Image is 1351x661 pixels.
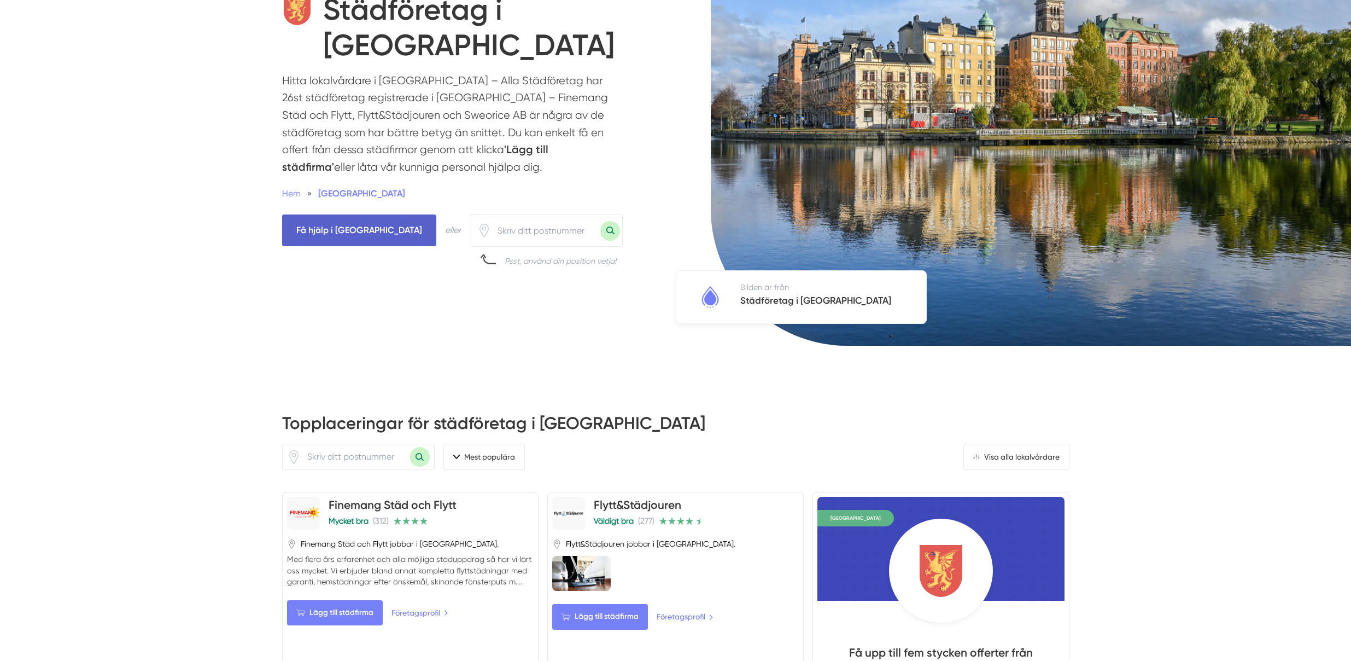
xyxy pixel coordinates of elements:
span: Bilden är från [740,283,789,292]
a: Flytt&Städjouren [594,498,681,512]
svg: Pin / Karta [287,540,296,549]
svg: Pin / Karta [477,224,491,237]
span: Få hjälp i Östergötlands län [282,214,436,246]
span: » [307,187,312,200]
input: Skriv ditt postnummer [491,218,600,243]
p: Hitta lokalvårdare i [GEOGRAPHIC_DATA] – Alla Städföretag har 26st städföretag registrerade i [GE... [282,72,613,181]
a: Visa alla lokalvårdare [963,444,1069,470]
span: (312) [373,517,389,525]
a: Företagsprofil [657,611,713,623]
strong: 'Lägg till städfirma' [282,143,548,173]
span: Klicka för att använda din position. [477,224,491,237]
span: [GEOGRAPHIC_DATA] [817,510,894,526]
a: Finemang Städ och Flytt [329,498,457,512]
button: Sök med postnummer [600,221,620,241]
span: (277) [638,517,654,525]
img: Flytt&Städjouren logotyp [552,510,585,517]
h2: Topplaceringar för städföretag i [GEOGRAPHIC_DATA] [282,411,1069,444]
img: Bakgrund för Östergötlands län [817,497,1064,601]
a: Företagsprofil [391,607,448,619]
span: Klicka för att använda din position. [287,450,301,464]
div: eller [445,223,461,237]
div: Psst, använd din position vetja! [505,256,616,266]
button: Mest populära [443,444,525,470]
span: Mycket bra [329,517,369,525]
span: Flytt&Städjouren jobbar i [GEOGRAPHIC_DATA]. [566,538,735,549]
a: [GEOGRAPHIC_DATA] [318,188,405,199]
svg: Pin / Karta [287,450,301,464]
img: Städföretag i Östergötland logotyp [697,283,724,311]
span: Väldigt bra [594,517,634,525]
button: Sök med postnummer [410,447,430,467]
p: Med flera års erfarenhet och alla möjliga städuppdrag så har vi lärt oss mycket. Vi erbjuder blan... [287,554,534,587]
svg: Pin / Karta [552,540,562,549]
img: Finemang Städ och Flytt logotyp [287,505,320,522]
: Lägg till städfirma [287,600,383,625]
img: Flytt&Städjouren är lokalvårdare i Östergötland [552,556,611,591]
span: filter-section [443,444,525,470]
a: Hem [282,188,301,199]
h5: Städföretag i [GEOGRAPHIC_DATA] [740,293,891,310]
input: Skriv ditt postnummer [301,444,410,469]
: Lägg till städfirma [552,604,648,629]
span: Finemang Städ och Flytt jobbar i [GEOGRAPHIC_DATA]. [301,538,499,549]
